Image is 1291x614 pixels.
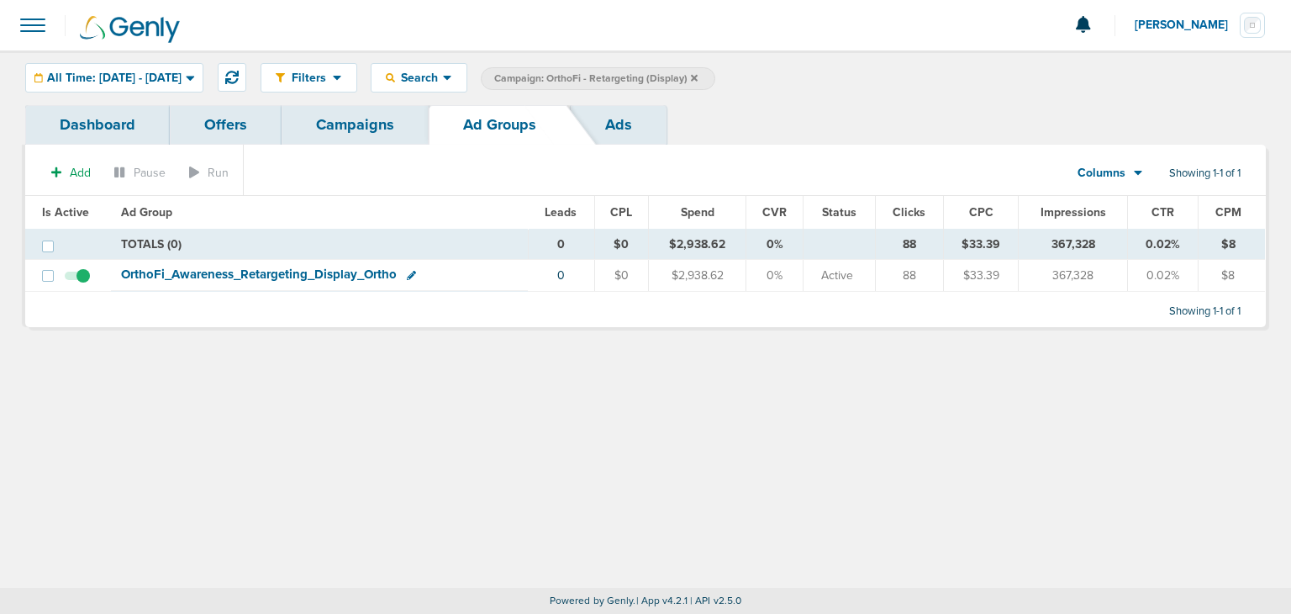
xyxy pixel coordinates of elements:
span: CTR [1151,205,1174,220]
span: Is Active [42,205,89,220]
span: CPC [969,205,993,220]
span: Status [822,205,856,220]
span: CPM [1215,205,1241,220]
button: Add [42,161,100,185]
span: Clicks [893,205,925,220]
span: Leads [545,205,577,220]
td: 0.02% [1128,230,1198,260]
span: Campaign: OrthoFi - Retargeting (Display) [494,71,698,86]
span: | App v4.2.1 [636,595,688,606]
span: Impressions [1041,205,1106,220]
span: CVR [762,205,787,220]
span: Ad Group [121,205,172,220]
td: $0 [594,260,648,292]
td: 0.02% [1128,260,1198,292]
td: $33.39 [943,230,1019,260]
span: | API v2.5.0 [690,595,741,606]
span: Showing 1-1 of 1 [1169,167,1241,181]
td: $33.39 [943,260,1019,292]
td: TOTALS (0) [111,230,528,260]
a: Campaigns [282,105,429,145]
td: $2,938.62 [648,260,746,292]
td: 88 [875,230,943,260]
span: Filters [285,71,333,85]
td: $0 [594,230,648,260]
span: Active [821,267,853,284]
span: OrthoFi_ Awareness_ Retargeting_ Display_ Ortho [121,267,397,282]
span: Showing 1-1 of 1 [1169,304,1241,319]
span: Search [395,71,443,85]
td: 0% [746,260,804,292]
span: Add [70,166,91,180]
span: Spend [681,205,714,220]
a: 0 [557,268,565,283]
img: Genly [80,16,180,43]
a: Dashboard [25,105,170,145]
td: $8 [1198,260,1265,292]
a: Offers [170,105,282,145]
td: 367,328 [1019,230,1128,260]
span: CPL [610,205,632,220]
td: 0% [746,230,804,260]
td: 0 [528,230,594,260]
a: Ad Groups [429,105,571,145]
span: All Time: [DATE] - [DATE] [47,72,182,84]
span: [PERSON_NAME] [1135,19,1240,31]
td: 367,328 [1019,260,1128,292]
td: $8 [1198,230,1265,260]
span: Columns [1078,165,1125,182]
a: Ads [571,105,667,145]
td: 88 [875,260,943,292]
td: $2,938.62 [648,230,746,260]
